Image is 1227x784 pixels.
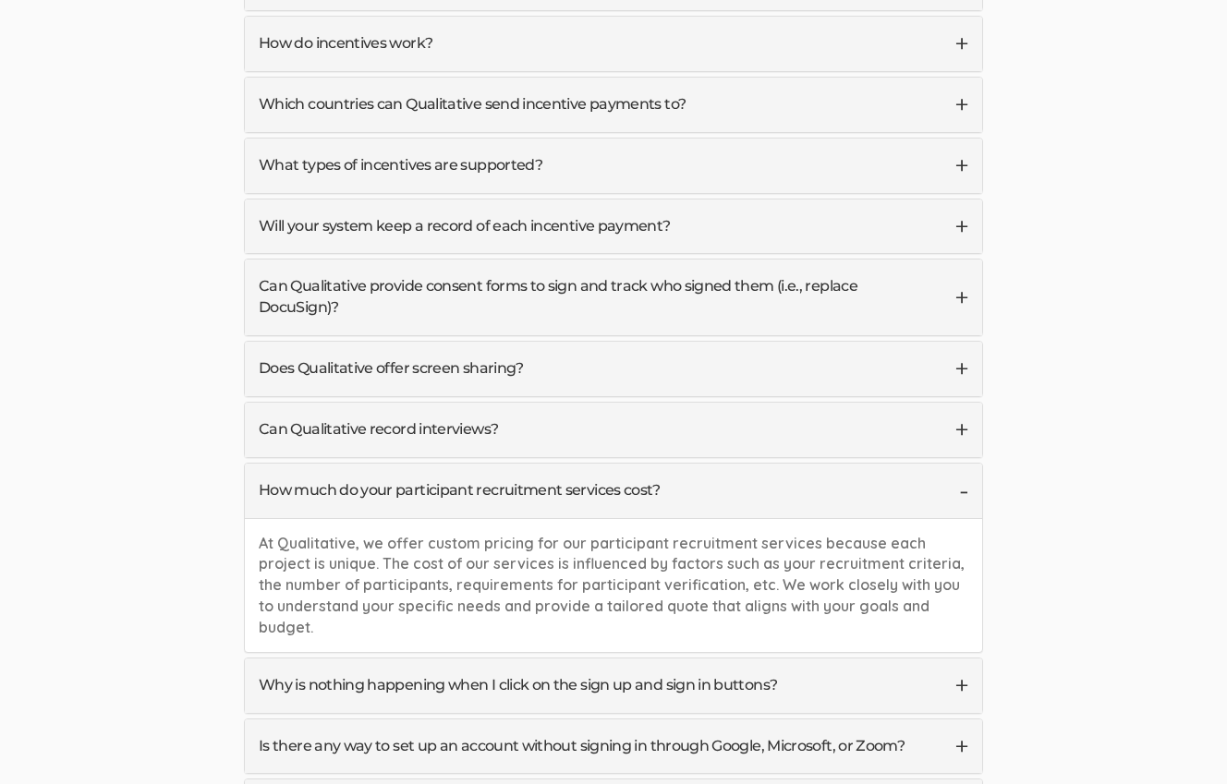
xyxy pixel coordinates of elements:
[245,78,982,132] a: Which countries can Qualitative send incentive payments to?
[245,403,982,457] a: Can Qualitative record interviews?
[245,518,982,652] div: At Qualitative, we offer custom pricing for our participant recruitment services because each pro...
[245,139,982,193] a: What types of incentives are supported?
[245,719,982,774] a: Is there any way to set up an account without signing in through Google, Microsoft, or Zoom?
[245,199,982,254] a: Will your system keep a record of each incentive payment?
[245,342,982,396] a: Does Qualitative offer screen sharing?
[245,464,982,518] a: How much do your participant recruitment services cost?
[245,17,982,71] a: How do incentives work?
[245,259,982,335] a: Can Qualitative provide consent forms to sign and track who signed them (i.e., replace DocuSign)?
[245,658,982,713] a: Why is nothing happening when I click on the sign up and sign in buttons?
